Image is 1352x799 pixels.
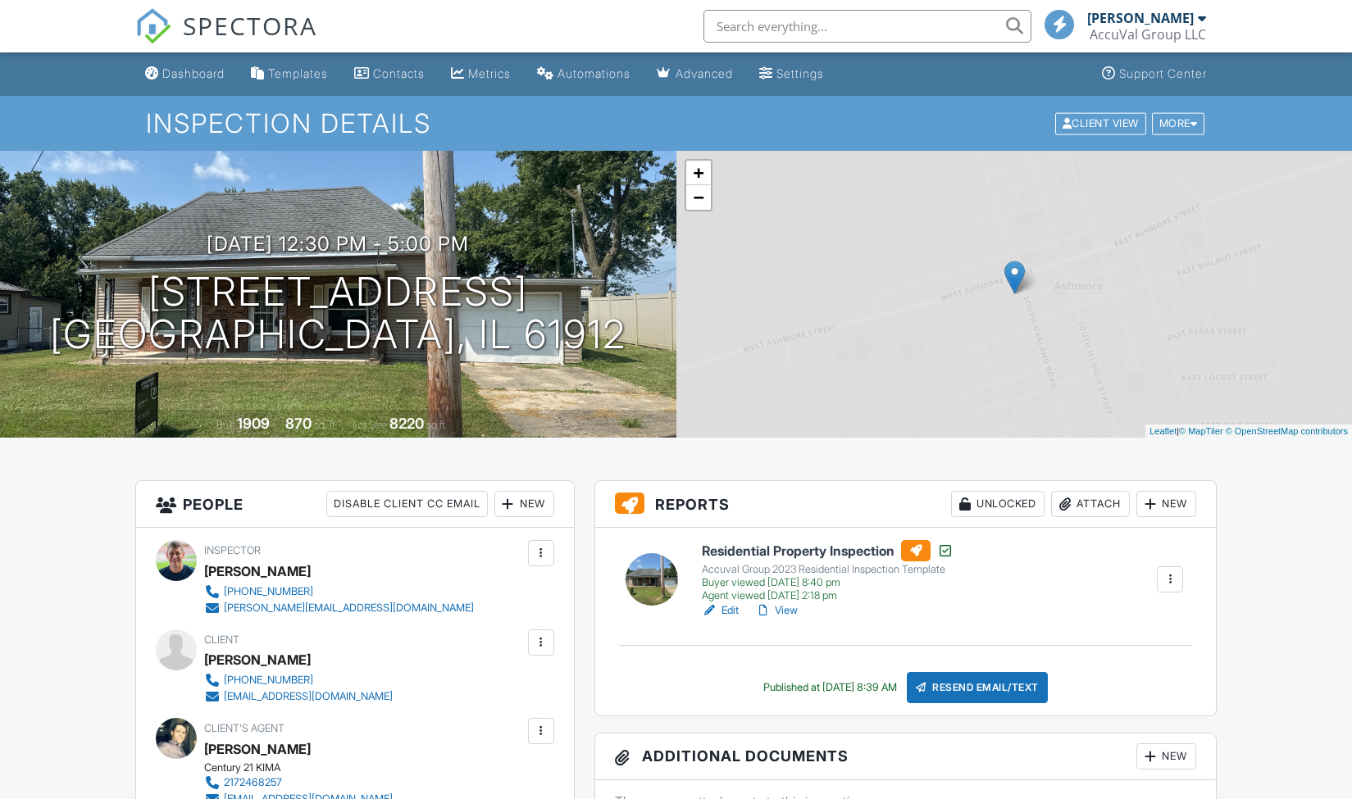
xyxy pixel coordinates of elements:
a: View [755,602,798,619]
a: © OpenStreetMap contributors [1226,426,1348,436]
span: sq.ft. [426,419,447,431]
div: 1909 [237,415,270,432]
h3: Additional Documents [595,733,1217,780]
div: Agent viewed [DATE] 2:18 pm [702,589,954,602]
div: Accuval Group 2023 Residential Inspection Template [702,563,954,576]
div: Metrics [468,66,511,80]
span: Client's Agent [204,722,285,734]
h3: [DATE] 12:30 pm - 5:00 pm [207,233,469,255]
h1: Inspection Details [146,109,1207,138]
div: More [1152,112,1205,134]
a: Settings [753,59,831,89]
div: Templates [268,66,328,80]
a: Zoom out [686,185,711,210]
span: SPECTORA [183,8,317,43]
img: The Best Home Inspection Software - Spectora [135,8,171,44]
a: Templates [244,59,335,89]
div: [PHONE_NUMBER] [224,674,313,687]
a: 2172468257 [204,774,393,791]
div: New [1136,743,1196,769]
div: [PERSON_NAME] [204,647,311,672]
h3: People [136,481,574,528]
h6: Residential Property Inspection [702,540,954,561]
a: Residential Property Inspection Accuval Group 2023 Residential Inspection Template Buyer viewed [... [702,540,954,602]
h3: Reports [595,481,1217,528]
a: Edit [702,602,739,619]
div: New [494,491,554,517]
div: Settings [776,66,824,80]
span: Inspector [204,544,261,556]
a: SPECTORA [135,22,317,57]
div: Buyer viewed [DATE] 8:40 pm [702,576,954,589]
a: Automations (Basic) [530,59,637,89]
a: Advanced [650,59,740,89]
div: Resend Email/Text [907,672,1048,703]
a: © MapTiler [1179,426,1223,436]
a: Zoom in [686,161,711,185]
div: Disable Client CC Email [326,491,488,517]
div: [PERSON_NAME][EMAIL_ADDRESS][DOMAIN_NAME] [224,602,474,615]
div: Contacts [373,66,425,80]
a: [PHONE_NUMBER] [204,583,474,600]
div: Unlocked [951,491,1045,517]
div: | [1145,424,1352,438]
div: Published at [DATE] 8:39 AM [763,681,897,694]
a: Support Center [1095,59,1213,89]
h1: [STREET_ADDRESS] [GEOGRAPHIC_DATA], IL 61912 [50,270,626,357]
a: [PERSON_NAME][EMAIL_ADDRESS][DOMAIN_NAME] [204,600,474,616]
div: Automations [558,66,630,80]
a: Metrics [444,59,517,89]
span: Lot Size [353,419,387,431]
div: [PHONE_NUMBER] [224,585,313,598]
a: [PHONE_NUMBER] [204,672,393,688]
div: Support Center [1119,66,1207,80]
a: [EMAIL_ADDRESS][DOMAIN_NAME] [204,688,393,705]
input: Search everything... [703,10,1031,43]
div: New [1136,491,1196,517]
div: Century 21 KIMA [204,761,406,774]
div: AccuVal Group LLC [1090,26,1206,43]
div: [PERSON_NAME] [1087,10,1194,26]
div: Advanced [676,66,733,80]
a: [PERSON_NAME] [204,737,311,761]
a: Contacts [348,59,431,89]
div: [EMAIL_ADDRESS][DOMAIN_NAME] [224,690,393,703]
div: 870 [285,415,312,432]
div: Dashboard [162,66,225,80]
div: [PERSON_NAME] [204,559,311,583]
a: Client View [1054,116,1150,129]
div: 2172468257 [224,776,282,789]
span: Built [216,419,234,431]
span: sq. ft. [314,419,337,431]
span: Client [204,633,239,646]
div: Client View [1055,112,1146,134]
div: 8220 [389,415,424,432]
a: Leaflet [1149,426,1177,436]
div: Attach [1051,491,1130,517]
a: Dashboard [139,59,231,89]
